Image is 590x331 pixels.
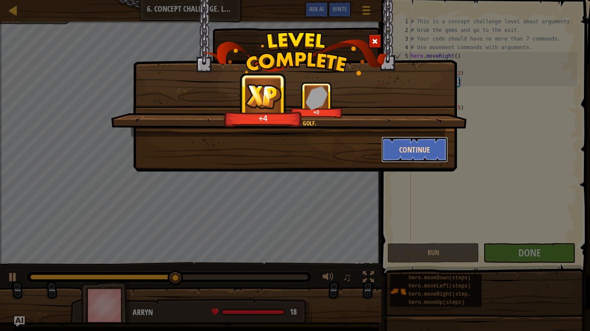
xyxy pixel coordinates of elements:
div: It's like playing golf. [152,119,425,128]
img: level_complete.png [203,32,388,75]
img: reward_icon_gems.png [305,86,328,109]
div: +0 [292,109,341,116]
div: +4 [226,113,300,123]
img: reward_icon_xp.png [245,84,282,109]
button: Continue [381,137,448,162]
